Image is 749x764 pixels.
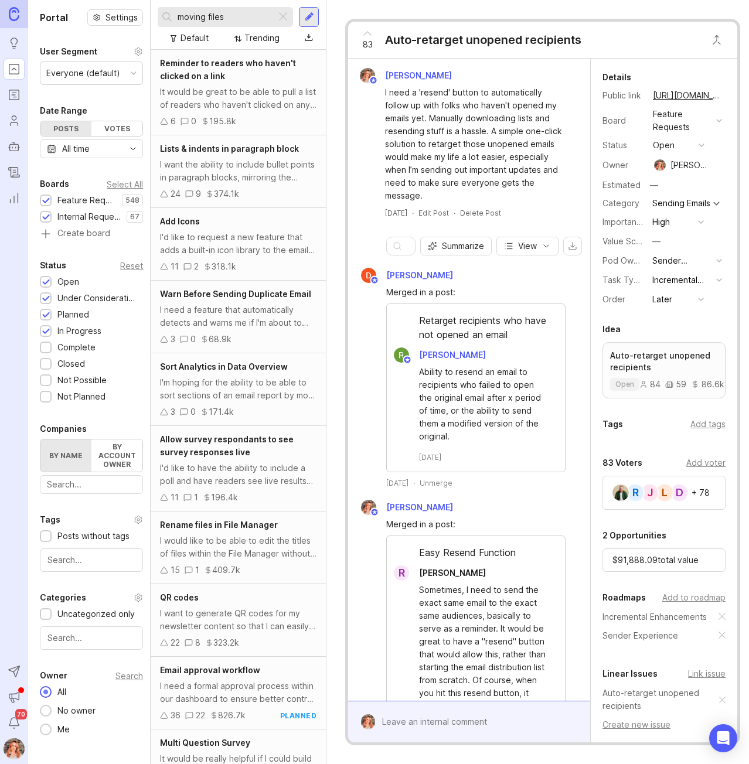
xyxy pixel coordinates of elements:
[665,380,686,388] div: 59
[160,289,311,299] span: Warn Before Sending Duplicate Email
[151,426,326,511] a: Allow survey respondants to see survey responses liveI'd like to have the ability to include a po...
[419,366,546,443] div: Ability to resend an email to recipients who failed to open the original email after x period of ...
[47,632,135,644] input: Search...
[160,680,316,705] div: I need a formal approval process within our dashboard to ensure better control over our communica...
[194,260,199,273] div: 2
[160,434,294,457] span: Allow survey respondants to see survey responses live
[57,325,101,337] div: In Progress
[160,231,316,257] div: I'd like to request a new feature that adds a built-in icon library to the email editor's content...
[387,347,495,363] a: Ryan Duguid[PERSON_NAME]
[496,237,559,255] button: View
[57,374,107,387] div: Not Possible
[160,144,299,154] span: Lists & indents in paragraph block
[602,114,644,127] div: Board
[652,274,711,286] div: Incremental Enhancement
[602,591,646,605] div: Roadmaps
[124,144,142,154] svg: toggle icon
[354,268,462,283] a: Daniel G[PERSON_NAME]
[209,333,231,346] div: 68.9k
[171,405,175,418] div: 3
[602,718,726,731] div: Create new issue
[420,478,452,488] div: Unmerge
[602,159,644,172] div: Owner
[655,483,674,502] div: L
[602,181,641,189] div: Estimated
[209,405,234,418] div: 171.4k
[4,162,25,183] a: Changelog
[47,554,135,567] input: Search...
[4,59,25,80] a: Portal
[652,235,661,248] div: —
[151,50,326,135] a: Reminder to readers who haven't clicked on a linkIt would be great to be able to pull a list of r...
[91,439,142,472] label: By account owner
[190,333,196,346] div: 0
[602,610,707,623] a: Incremental Enhancements
[4,136,25,157] a: Autopilot
[107,181,143,187] div: Select All
[40,258,66,272] div: Status
[413,478,415,488] div: ·
[160,607,316,633] div: I want to generate QR codes for my newsletter content so that I can easily distribute it to field...
[125,196,139,205] p: 548
[171,709,181,722] div: 36
[57,390,105,403] div: Not Planned
[160,361,288,371] span: Sort Analytics in Data Overview
[662,591,726,604] div: Add to roadmap
[160,303,316,329] div: I need a feature that automatically detects and warns me if I'm about to send an email that is an...
[369,76,378,85] img: member badge
[171,491,179,504] div: 11
[692,489,710,497] div: + 78
[394,565,409,581] div: R
[4,84,25,105] a: Roadmaps
[612,485,629,501] img: Dave Purcell
[356,68,379,83] img: Bronwen W
[357,714,380,729] img: Bronwen W
[105,12,138,23] span: Settings
[4,33,25,54] a: Ideas
[454,208,455,218] div: ·
[686,456,726,469] div: Add voter
[419,452,441,462] time: [DATE]
[602,342,726,398] a: Auto-retarget unopened recipientsopen845986.6k
[191,115,196,128] div: 0
[160,665,260,675] span: Email approval workflow
[602,667,658,681] div: Linear Issues
[151,135,326,208] a: Lists & indents in paragraph blockI want the ability to include bullet points in paragraph blocks...
[385,86,567,202] div: I need a 'resend' button to automatically follow up with folks who haven't opened my emails yet. ...
[690,418,726,431] div: Add tags
[652,199,710,207] div: Sending Emails
[709,724,737,752] div: Open Intercom Messenger
[160,520,278,530] span: Rename files in File Manager
[651,159,669,171] img: Bronwen W
[160,534,316,560] div: I would like to be able to edit the titles of files within the File Manager without needing to de...
[602,687,719,712] a: Auto-retarget unopened recipients
[40,591,86,605] div: Categories
[602,456,642,470] div: 83 Voters
[115,673,143,679] div: Search
[87,9,143,26] a: Settings
[171,564,180,577] div: 15
[40,11,68,25] h1: Portal
[602,139,644,152] div: Status
[670,159,711,172] div: [PERSON_NAME]
[385,209,407,217] time: [DATE]
[4,738,25,759] button: Bronwen W
[602,197,644,210] div: Category
[47,478,136,491] input: Search...
[212,564,240,577] div: 409.7k
[171,115,176,128] div: 6
[52,723,76,736] div: Me
[196,709,205,722] div: 22
[385,208,407,218] a: [DATE]
[160,592,199,602] span: QR codes
[419,350,486,360] span: [PERSON_NAME]
[212,260,236,273] div: 318.1k
[160,376,316,402] div: I'm hoping for the ability to be able to sort sections of an email report by most or least engage...
[57,308,89,321] div: Planned
[518,240,537,252] span: View
[610,350,718,373] p: Auto-retarget unopened recipients
[361,268,376,283] img: Daniel G
[385,70,452,80] span: [PERSON_NAME]
[160,58,296,81] span: Reminder to readers who haven't clicked on a link
[91,121,142,136] div: Votes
